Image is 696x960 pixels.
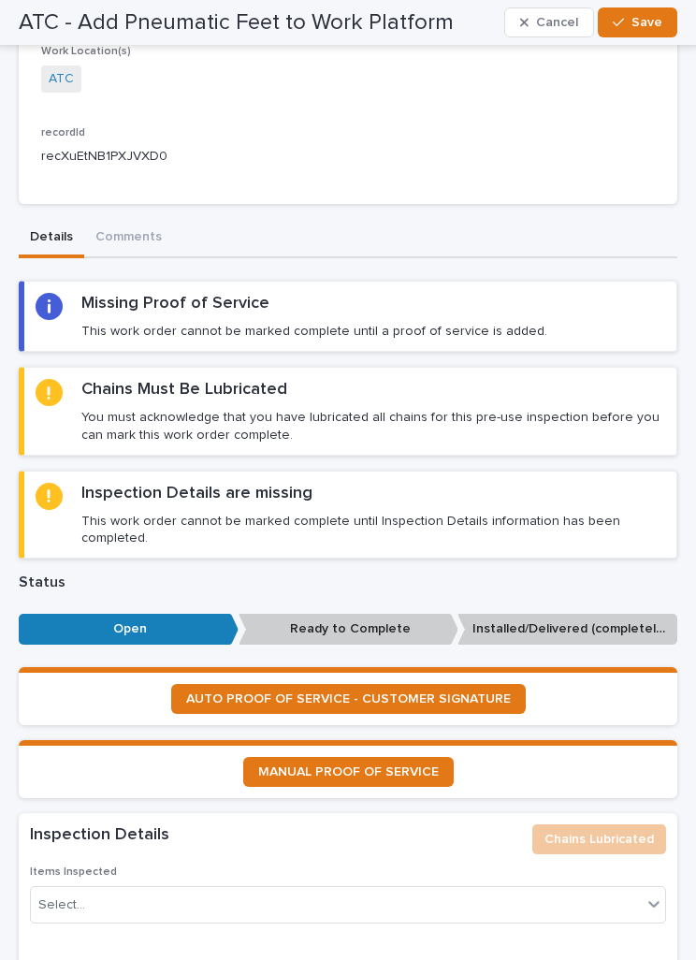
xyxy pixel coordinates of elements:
h2: Chains Must Be Lubricated [81,379,287,401]
button: Cancel [504,7,594,37]
a: ATC [49,69,74,89]
span: Cancel [536,14,578,31]
span: Save [631,14,662,31]
button: Save [598,7,677,37]
p: You must acknowledge that you have lubricated all chains for this pre-use inspection before you c... [81,409,665,443]
span: MANUAL PROOF OF SERVICE [258,765,439,778]
p: Open [19,614,239,645]
p: Ready to Complete [239,614,458,645]
span: AUTO PROOF OF SERVICE - CUSTOMER SIGNATURE [186,692,511,705]
span: Chains Lubricated [544,828,654,851]
button: Comments [84,219,173,258]
h2: Inspection Details are missing [81,483,312,505]
span: Items Inspected [30,866,117,878]
p: This work order cannot be marked complete until Inspection Details information has been completed. [81,513,665,546]
a: MANUAL PROOF OF SERVICE [243,757,454,787]
p: Status [19,574,677,591]
p: recXuEtNB1PXJVXD0 [41,147,655,167]
span: recordId [41,127,85,138]
p: This work order cannot be marked complete until a proof of service is added. [81,323,547,340]
a: AUTO PROOF OF SERVICE - CUSTOMER SIGNATURE [171,684,526,714]
h2: Inspection Details [30,824,169,847]
h2: Missing Proof of Service [81,293,269,315]
p: Installed/Delivered (completely done) [457,614,677,645]
button: Details [19,219,84,258]
button: Chains Lubricated [532,824,666,854]
div: Select... [38,895,85,915]
span: Work Location(s) [41,46,131,57]
h2: ATC - Add Pneumatic Feet to Work Platform [19,9,454,36]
